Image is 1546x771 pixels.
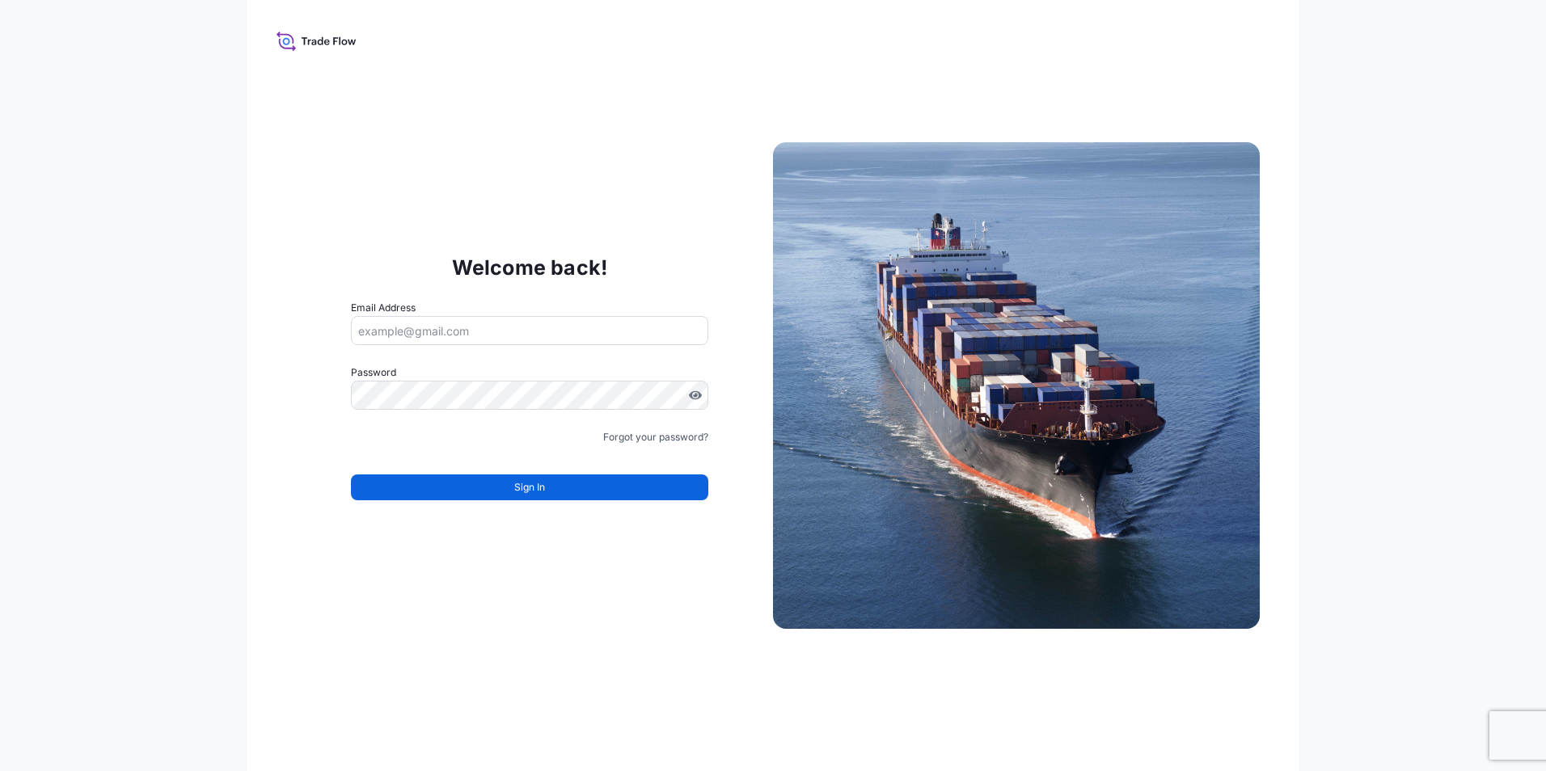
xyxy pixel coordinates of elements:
label: Email Address [351,300,416,316]
p: Welcome back! [452,255,608,280]
a: Forgot your password? [603,429,708,445]
button: Sign In [351,474,708,500]
img: Ship illustration [773,142,1260,629]
label: Password [351,364,708,381]
button: Show password [689,389,702,402]
span: Sign In [514,479,545,495]
input: example@gmail.com [351,316,708,345]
